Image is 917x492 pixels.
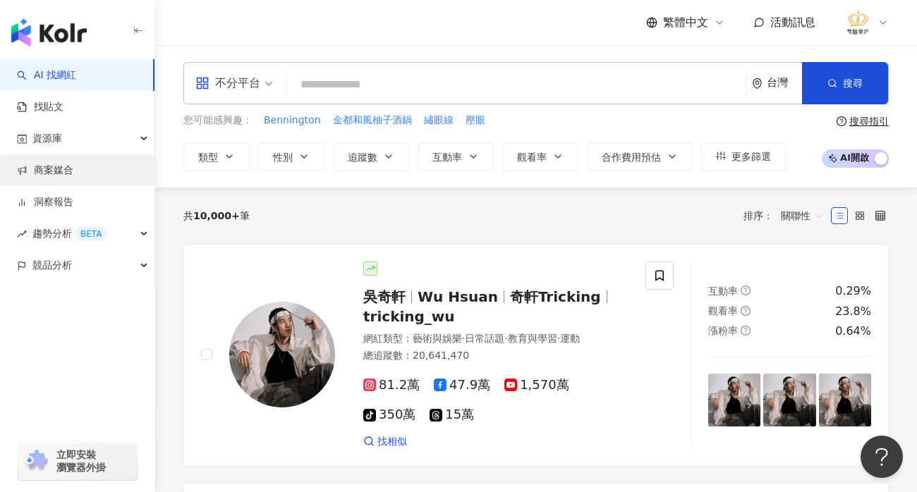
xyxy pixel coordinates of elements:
span: 觀看率 [517,152,547,163]
span: 找相似 [377,435,407,449]
div: 搜尋指引 [849,116,889,127]
div: 不分平台 [195,72,260,94]
span: Wu Hsuan [418,288,498,305]
img: logo [11,18,87,47]
a: 商案媒合 [17,164,73,178]
span: rise [17,229,27,239]
span: 350萬 [363,407,415,422]
div: 台灣 [767,77,802,89]
span: 壓眼 [466,113,485,128]
div: 網紅類型 ： [363,332,628,346]
span: 性別 [273,152,293,163]
a: 找相似 [363,435,407,449]
span: 金都和風柚子酒鍋 [333,113,412,128]
span: 繡眼線 [424,113,454,128]
span: 運動 [560,333,580,344]
span: 資源庫 [32,123,62,154]
div: 排序： [743,204,831,227]
span: 吳奇軒 [363,288,406,305]
span: 繁體中文 [663,15,708,30]
span: 日常話題 [465,333,504,344]
span: environment [752,78,763,89]
span: 互動率 [432,152,462,163]
span: 觀看率 [708,305,738,316]
div: 23.8% [835,304,871,319]
span: 47.9萬 [434,378,490,393]
span: 類型 [198,152,218,163]
span: 搜尋 [843,78,863,89]
span: 81.2萬 [363,378,420,393]
span: · [504,333,507,344]
span: question-circle [741,326,751,336]
div: 0.29% [835,283,871,299]
button: 合作費用預估 [587,142,693,171]
span: 您可能感興趣： [183,113,253,128]
button: 觀看率 [502,142,578,171]
button: 性別 [258,142,324,171]
a: chrome extension立即安裝 瀏覽器外掛 [18,442,137,480]
span: 立即安裝 瀏覽器外掛 [56,448,106,474]
a: KOL Avatar吳奇軒Wu Hsuan奇軒Trickingtricking_wu網紅類型：藝術與娛樂·日常話題·教育與學習·運動總追蹤數：20,641,47081.2萬47.9萬1,570萬... [183,244,889,467]
span: · [557,333,560,344]
a: searchAI 找網紅 [17,68,76,82]
iframe: Help Scout Beacon - Open [861,436,903,478]
span: 漲粉率 [708,325,738,336]
button: 追蹤數 [333,142,409,171]
a: 洞察報告 [17,195,73,209]
img: post-image [819,374,871,426]
button: 互動率 [418,142,494,171]
span: appstore [195,76,209,90]
span: 15萬 [430,407,474,422]
span: 趨勢分析 [32,218,107,250]
span: 活動訊息 [770,16,815,29]
span: 奇軒Tricking [510,288,601,305]
span: 互動率 [708,285,738,297]
span: 更多篩選 [731,151,771,162]
div: 0.64% [835,324,871,339]
a: 找貼文 [17,100,63,114]
span: 1,570萬 [504,378,569,393]
button: 更多篩選 [701,142,786,171]
span: question-circle [837,116,846,126]
span: 教育與學習 [508,333,557,344]
div: BETA [75,227,107,241]
span: · [462,333,465,344]
img: chrome extension [23,450,50,472]
div: 共 筆 [183,210,250,221]
span: 競品分析 [32,250,72,281]
img: %E6%B3%95%E5%96%AC%E9%86%AB%E7%BE%8E%E8%A8%BA%E6%89%80_LOGO%20.png [844,9,871,36]
span: 10,000+ [193,210,240,221]
div: 總追蹤數 ： 20,641,470 [363,349,628,363]
span: 藝術與娛樂 [413,333,462,344]
button: 金都和風柚子酒鍋 [332,113,413,128]
span: question-circle [741,306,751,316]
span: 關聯性 [781,204,823,227]
span: Bennington [264,113,321,128]
span: 追蹤數 [348,152,377,163]
button: 壓眼 [465,113,486,128]
span: question-circle [741,285,751,295]
button: 繡眼線 [423,113,454,128]
span: 合作費用預估 [602,152,661,163]
button: 搜尋 [802,62,888,104]
span: tricking_wu [363,308,455,325]
img: KOL Avatar [229,302,335,407]
button: Bennington [263,113,322,128]
img: post-image [763,374,815,426]
button: 類型 [183,142,250,171]
img: post-image [708,374,760,426]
